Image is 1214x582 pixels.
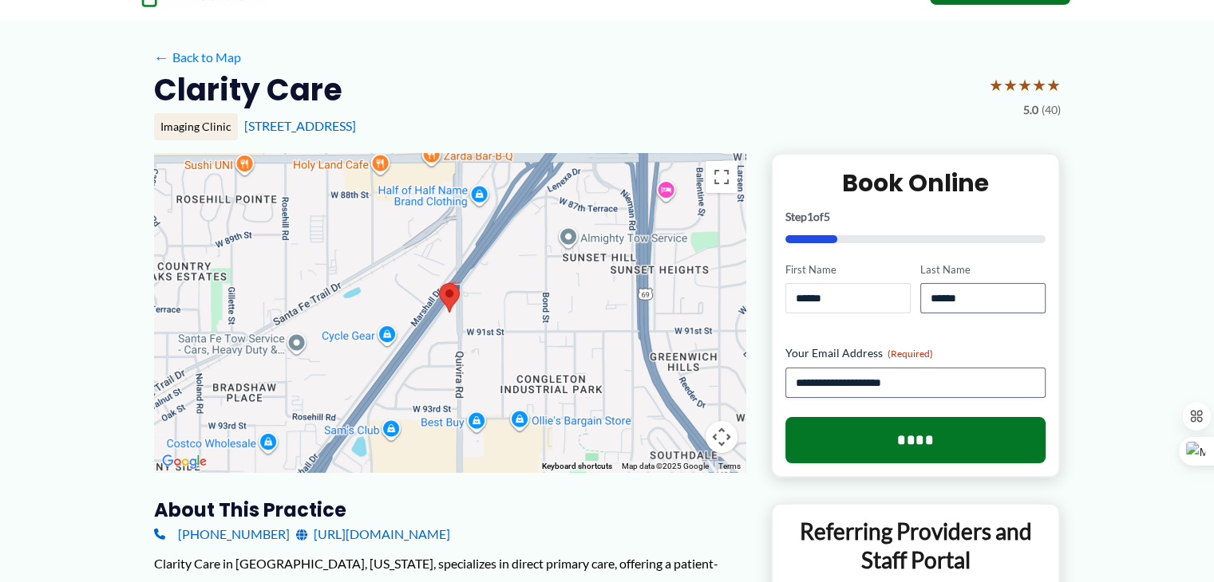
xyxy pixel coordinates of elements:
h2: Book Online [785,167,1046,199]
span: (Required) [888,348,933,360]
h3: About this practice [154,497,745,522]
img: Google [158,451,211,472]
span: ★ [989,70,1003,100]
span: 1 [807,210,813,223]
a: [PHONE_NUMBER] [154,522,290,546]
p: Step of [785,211,1046,222]
p: Referring Providers and Staff Portal [785,517,1047,575]
div: Imaging Clinic [154,113,238,140]
a: Terms (opens in new tab) [718,462,741,470]
a: Open this area in Google Maps (opens a new window) [158,451,211,472]
button: Map camera controls [706,421,737,453]
a: [URL][DOMAIN_NAME] [296,522,450,546]
a: [STREET_ADDRESS] [244,118,356,133]
button: Toggle fullscreen view [706,161,737,193]
a: ←Back to Map [154,45,241,69]
span: (40) [1042,100,1061,120]
label: Last Name [920,262,1046,277]
span: ★ [1046,70,1061,100]
button: Keyboard shortcuts [542,461,612,472]
span: ★ [1018,70,1032,100]
span: 5.0 [1023,100,1038,120]
span: ← [154,49,169,65]
span: ★ [1032,70,1046,100]
label: Your Email Address [785,345,1046,361]
span: ★ [1003,70,1018,100]
h2: Clarity Care [154,70,342,109]
span: Map data ©2025 Google [622,462,709,470]
label: First Name [785,262,911,277]
span: 5 [824,210,830,223]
